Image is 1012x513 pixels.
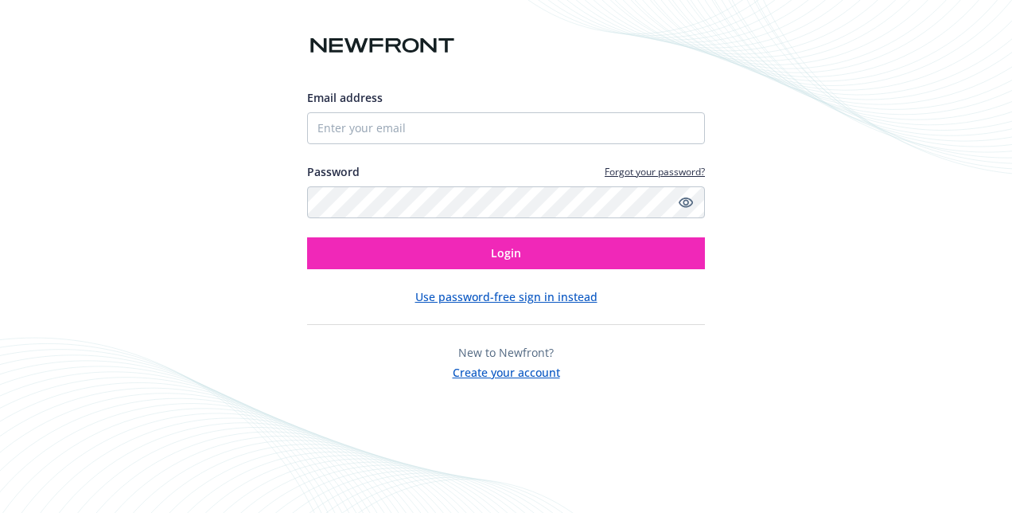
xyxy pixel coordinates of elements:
[307,112,705,144] input: Enter your email
[415,288,597,305] button: Use password-free sign in instead
[307,90,383,105] span: Email address
[605,165,705,178] a: Forgot your password?
[453,361,560,381] button: Create your account
[676,193,695,212] a: Show password
[458,345,554,360] span: New to Newfront?
[491,245,521,260] span: Login
[307,32,457,60] img: Newfront logo
[307,186,705,218] input: Enter your password
[307,237,705,269] button: Login
[307,163,360,180] label: Password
